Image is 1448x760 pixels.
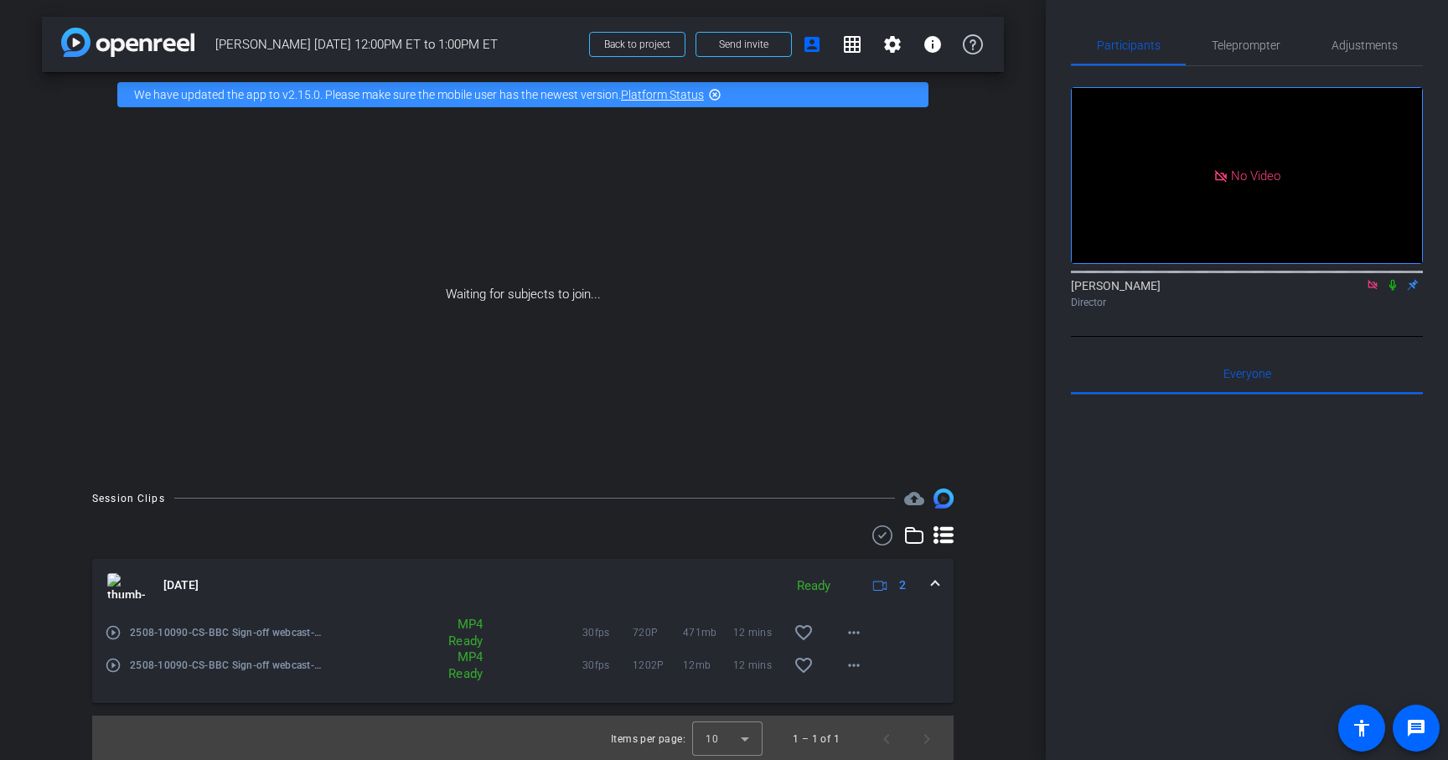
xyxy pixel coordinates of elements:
[621,88,704,101] a: Platform Status
[582,624,633,641] span: 30fps
[42,117,1004,472] div: Waiting for subjects to join...
[733,657,783,674] span: 12 mins
[633,657,683,674] span: 1202P
[866,719,907,759] button: Previous page
[611,731,685,747] div: Items per page:
[130,624,322,641] span: 2508-10090-CS-BBC Sign-off webcast-[PERSON_NAME] 9-9 12-00PM ET to 1-00PM ET-[PERSON_NAME]-2025-0...
[582,657,633,674] span: 30fps
[413,649,491,682] div: MP4 Ready
[1332,39,1398,51] span: Adjustments
[604,39,670,50] span: Back to project
[1223,368,1271,380] span: Everyone
[794,655,814,675] mat-icon: favorite_border
[92,613,954,703] div: thumb-nail[DATE]Ready2
[1231,168,1280,183] span: No Video
[92,490,165,507] div: Session Clips
[163,576,199,594] span: [DATE]
[107,573,145,598] img: thumb-nail
[105,624,122,641] mat-icon: play_circle_outline
[117,82,928,107] div: We have updated the app to v2.15.0. Please make sure the mobile user has the newest version.
[802,34,822,54] mat-icon: account_box
[719,38,768,51] span: Send invite
[844,623,864,643] mat-icon: more_horiz
[92,559,954,613] mat-expansion-panel-header: thumb-nail[DATE]Ready2
[589,32,685,57] button: Back to project
[708,88,721,101] mat-icon: highlight_off
[1071,295,1423,310] div: Director
[61,28,194,57] img: app-logo
[904,489,924,509] mat-icon: cloud_upload
[683,624,733,641] span: 471mb
[1097,39,1161,51] span: Participants
[215,28,579,61] span: [PERSON_NAME] [DATE] 12:00PM ET to 1:00PM ET
[1071,277,1423,310] div: [PERSON_NAME]
[696,32,792,57] button: Send invite
[933,489,954,509] img: Session clips
[733,624,783,641] span: 12 mins
[413,616,491,649] div: MP4 Ready
[794,623,814,643] mat-icon: favorite_border
[633,624,683,641] span: 720P
[683,657,733,674] span: 12mb
[904,489,924,509] span: Destinations for your clips
[844,655,864,675] mat-icon: more_horiz
[789,576,839,596] div: Ready
[793,731,840,747] div: 1 – 1 of 1
[882,34,902,54] mat-icon: settings
[1212,39,1280,51] span: Teleprompter
[1352,718,1372,738] mat-icon: accessibility
[1406,718,1426,738] mat-icon: message
[923,34,943,54] mat-icon: info
[907,719,947,759] button: Next page
[899,576,906,594] span: 2
[130,657,322,674] span: 2508-10090-CS-BBC Sign-off webcast-[PERSON_NAME] 9-9 12-00PM ET to 1-00PM ET-[PERSON_NAME]-2025-0...
[105,657,122,674] mat-icon: play_circle_outline
[842,34,862,54] mat-icon: grid_on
